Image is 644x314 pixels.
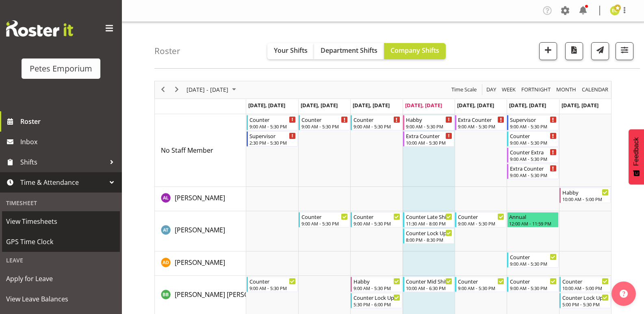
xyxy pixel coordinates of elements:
[565,42,583,60] button: Download a PDF of the roster according to the set date range.
[20,136,118,148] span: Inbox
[2,289,120,309] a: View Leave Balances
[633,137,640,166] span: Feedback
[6,293,116,305] span: View Leave Balances
[616,42,633,60] button: Filter Shifts
[6,273,116,285] span: Apply for Leave
[6,20,73,37] img: Rosterit website logo
[384,43,446,59] button: Company Shifts
[20,156,106,168] span: Shifts
[6,215,116,227] span: View Timesheets
[591,42,609,60] button: Send a list of all shifts for the selected filtered period to all rostered employees.
[629,129,644,184] button: Feedback - Show survey
[20,115,118,128] span: Roster
[20,176,106,188] span: Time & Attendance
[314,43,384,59] button: Department Shifts
[610,6,620,15] img: emma-croft7499.jpg
[2,211,120,232] a: View Timesheets
[2,252,120,269] div: Leave
[154,46,180,56] h4: Roster
[274,46,308,55] span: Your Shifts
[539,42,557,60] button: Add a new shift
[2,232,120,252] a: GPS Time Clock
[30,63,92,75] div: Petes Emporium
[2,195,120,211] div: Timesheet
[6,236,116,248] span: GPS Time Clock
[267,43,314,59] button: Your Shifts
[620,290,628,298] img: help-xxl-2.png
[2,269,120,289] a: Apply for Leave
[390,46,439,55] span: Company Shifts
[321,46,377,55] span: Department Shifts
